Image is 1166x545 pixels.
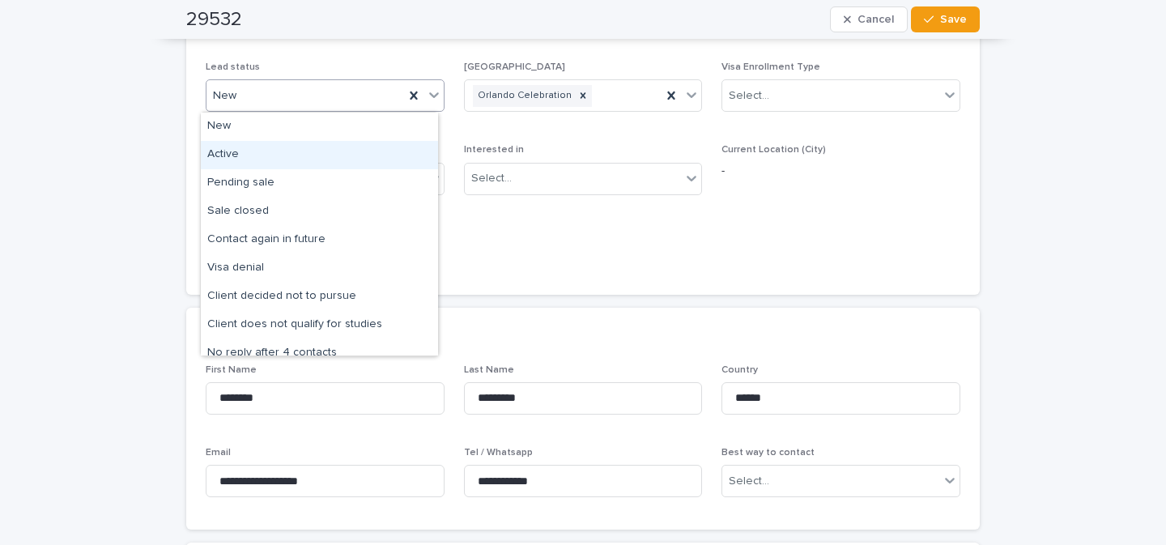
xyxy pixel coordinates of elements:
[464,62,565,72] span: [GEOGRAPHIC_DATA]
[201,311,438,339] div: Client does not qualify for studies
[206,365,257,375] span: First Name
[201,339,438,368] div: No reply after 4 contacts
[721,145,826,155] span: Current Location (City)
[206,62,260,72] span: Lead status
[471,170,512,187] div: Select...
[464,448,533,458] span: Tel / Whatsapp
[186,8,242,32] h2: 29532
[201,198,438,226] div: Sale closed
[206,448,231,458] span: Email
[830,6,908,32] button: Cancel
[729,473,769,490] div: Select...
[201,226,438,254] div: Contact again in future
[721,62,820,72] span: Visa Enrollment Type
[464,145,524,155] span: Interested in
[213,87,236,104] span: New
[473,85,574,107] div: Orlando Celebration
[940,14,967,25] span: Save
[729,87,769,104] div: Select...
[721,365,758,375] span: Country
[201,113,438,141] div: New
[721,163,960,180] p: -
[857,14,894,25] span: Cancel
[464,365,514,375] span: Last Name
[201,254,438,283] div: Visa denial
[911,6,980,32] button: Save
[201,283,438,311] div: Client decided not to pursue
[721,448,815,458] span: Best way to contact
[201,141,438,169] div: Active
[201,169,438,198] div: Pending sale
